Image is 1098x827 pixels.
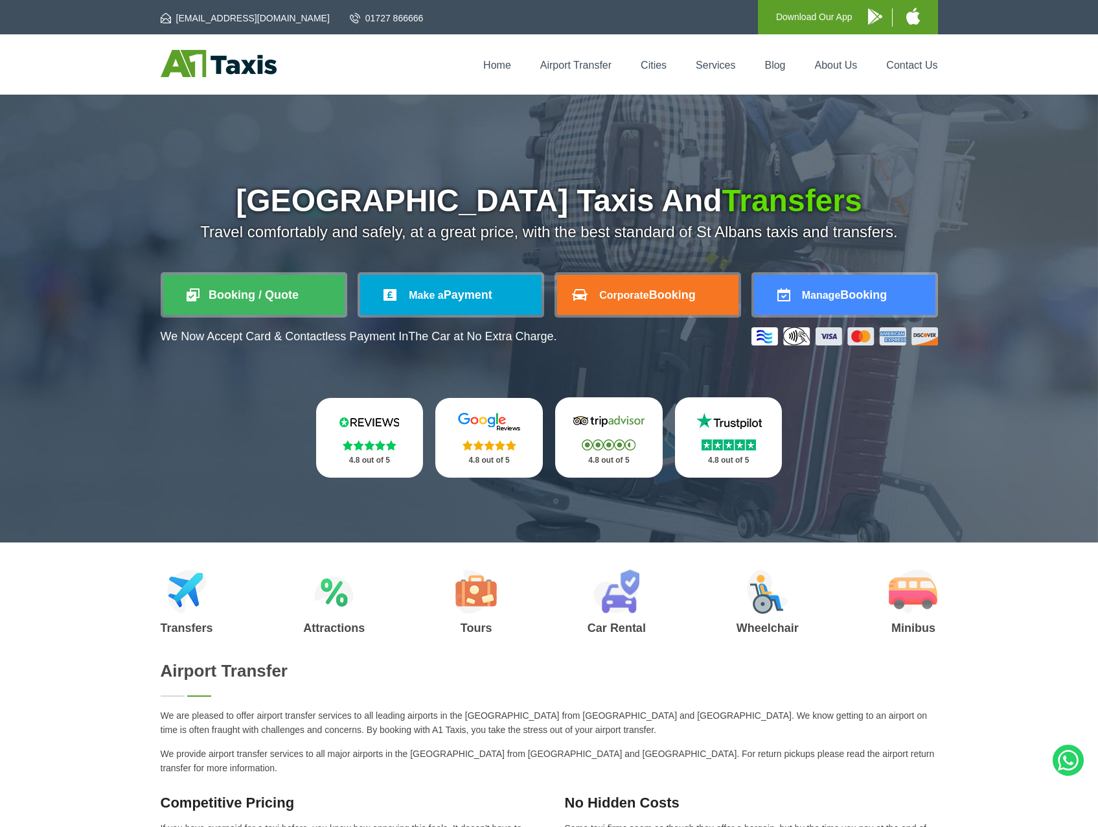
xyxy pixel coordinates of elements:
[737,622,799,634] h3: Wheelchair
[350,12,424,25] a: 01727 866666
[161,330,557,344] p: We Now Accept Card & Contactless Payment In
[161,622,213,634] h3: Transfers
[161,185,938,216] h1: [GEOGRAPHIC_DATA] Taxis And
[161,12,330,25] a: [EMAIL_ADDRESS][DOMAIN_NAME]
[690,412,768,431] img: Trustpilot
[303,622,365,634] h3: Attractions
[408,330,556,343] span: The Car at No Extra Charge.
[747,570,788,614] img: Wheelchair
[455,570,497,614] img: Tours
[764,60,785,71] a: Blog
[815,60,858,71] a: About Us
[696,60,735,71] a: Services
[483,60,511,71] a: Home
[565,795,938,811] h3: No Hidden Costs
[450,452,529,469] p: 4.8 out of 5
[455,622,497,634] h3: Tours
[889,570,937,614] img: Minibus
[570,412,648,431] img: Tripadvisor
[582,439,635,450] img: Stars
[161,747,938,775] p: We provide airport transfer services to all major airports in the [GEOGRAPHIC_DATA] from [GEOGRAP...
[588,622,646,634] h3: Car Rental
[360,275,542,315] a: Make aPayment
[593,570,639,614] img: Car Rental
[557,275,738,315] a: CorporateBooking
[450,412,528,432] img: Google
[161,223,938,241] p: Travel comfortably and safely, at a great price, with the best standard of St Albans taxis and tr...
[689,452,768,469] p: 4.8 out of 5
[569,452,648,469] p: 4.8 out of 5
[435,398,543,478] a: Google Stars 4.8 out of 5
[161,50,277,77] img: A1 Taxis St Albans LTD
[599,290,648,301] span: Corporate
[316,398,424,478] a: Reviews.io Stars 4.8 out of 5
[754,275,935,315] a: ManageBooking
[463,440,516,450] img: Stars
[702,439,756,450] img: Stars
[314,570,354,614] img: Attractions
[330,452,409,469] p: 4.8 out of 5
[641,60,667,71] a: Cities
[555,397,663,478] a: Tripadvisor Stars 4.8 out of 5
[161,795,534,811] h3: Competitive Pricing
[889,622,937,634] h3: Minibus
[722,183,862,218] span: Transfers
[751,327,938,345] img: Credit And Debit Cards
[343,440,396,450] img: Stars
[776,9,852,25] p: Download Our App
[802,290,841,301] span: Manage
[161,661,938,681] h2: Airport Transfer
[675,397,783,478] a: Trustpilot Stars 4.8 out of 5
[409,290,443,301] span: Make a
[163,275,345,315] a: Booking / Quote
[167,570,207,614] img: Airport Transfers
[161,708,938,737] p: We are pleased to offer airport transfer services to all leading airports in the [GEOGRAPHIC_DATA...
[540,60,612,71] a: Airport Transfer
[330,412,408,432] img: Reviews.io
[868,8,882,25] img: A1 Taxis Android App
[886,60,937,71] a: Contact Us
[906,8,920,25] img: A1 Taxis iPhone App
